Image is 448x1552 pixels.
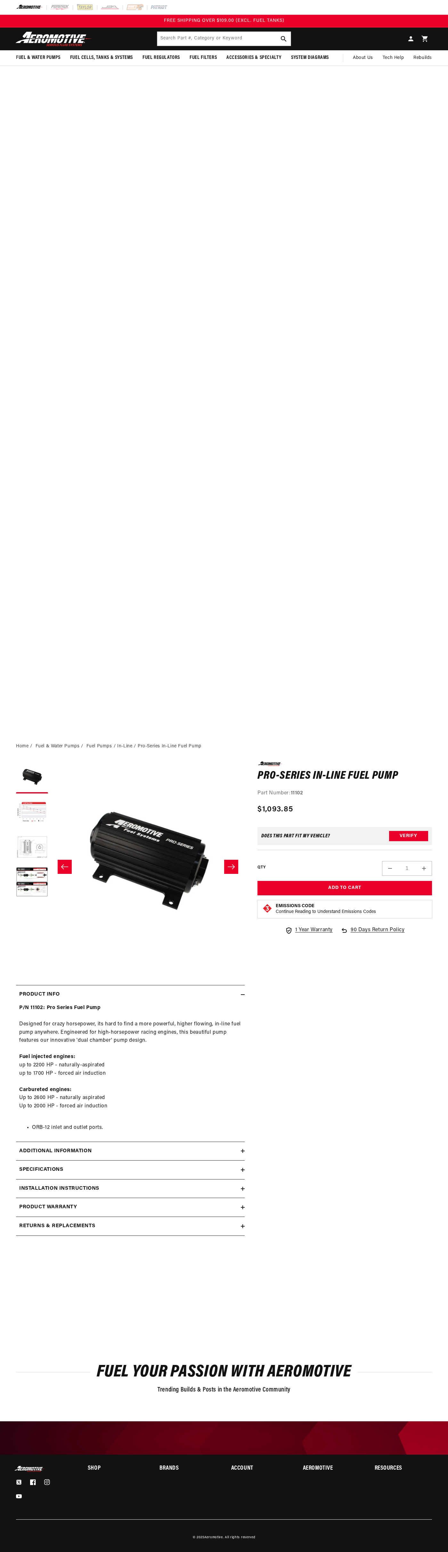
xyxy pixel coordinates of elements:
[65,50,138,65] summary: Fuel Cells, Tanks & Systems
[19,1004,241,1119] p: Designed for crazy horsepower, its hard to find a more powerful, higher flowing, in-line fuel pum...
[19,1203,77,1211] h2: Product warranty
[16,743,29,750] a: Home
[276,909,376,915] p: Continue Reading to Understand Emissions Codes
[261,833,330,839] div: Does This part fit My vehicle?
[16,1161,245,1179] summary: Specifications
[16,985,245,1004] summary: Product Info
[19,1185,99,1193] h2: Installation Instructions
[16,1179,245,1198] summary: Installation Instructions
[409,50,437,66] summary: Rebuilds
[16,1365,432,1380] h2: Fuel Your Passion with Aeromotive
[276,904,314,908] strong: Emissions Code
[291,54,329,61] span: System Diagrams
[224,860,238,874] button: Slide right
[138,743,201,750] li: Pro-Series In-Line Fuel Pump
[375,1466,432,1471] summary: Resources
[204,1536,223,1539] a: Aeromotive
[19,1147,92,1155] h2: Additional information
[159,1466,217,1471] summary: Brands
[277,32,291,46] button: Search Part #, Category or Keyword
[19,1087,71,1092] strong: Carbureted engines:
[351,926,405,941] span: 90 Days Return Policy
[222,50,286,65] summary: Accessories & Specialty
[16,1198,245,1217] summary: Product warranty
[16,743,432,750] nav: breadcrumbs
[257,881,432,895] button: Add to Cart
[14,31,94,46] img: Aeromotive
[36,743,80,750] a: Fuel & Water Pumps
[286,50,334,65] summary: System Diagrams
[295,926,333,934] span: 1 Year Warranty
[353,55,373,60] span: About Us
[157,32,291,46] input: Search Part #, Category or Keyword
[16,761,48,793] button: Load image 1 in gallery view
[193,1536,224,1539] small: © 2025 .
[16,54,61,61] span: Fuel & Water Pumps
[117,743,138,750] li: In-Line
[383,54,404,62] span: Tech Help
[158,1387,290,1393] span: Trending Builds & Posts in the Aeromotive Community
[190,54,217,61] span: Fuel Filters
[262,903,273,914] img: Emissions code
[32,1124,241,1132] li: ORB-12 inlet and outlet ports.
[16,1217,245,1236] summary: Returns & replacements
[185,50,222,65] summary: Fuel Filters
[19,1054,75,1059] strong: Fuel injected engines:
[19,1222,95,1230] h2: Returns & replacements
[19,1166,63,1174] h2: Specifications
[143,54,180,61] span: Fuel Regulators
[389,831,428,841] button: Verify
[226,54,281,61] span: Accessories & Specialty
[11,50,65,65] summary: Fuel & Water Pumps
[16,832,48,864] button: Load image 3 in gallery view
[16,867,48,899] button: Load image 4 in gallery view
[276,903,376,915] button: Emissions CodeContinue Reading to Understand Emissions Codes
[16,1142,245,1161] summary: Additional information
[88,1466,145,1471] summary: Shop
[257,865,265,870] label: QTY
[291,791,303,796] strong: 11102
[303,1466,360,1471] summary: Aeromotive
[164,18,284,23] span: FREE SHIPPING OVER $109.00 (EXCL. FUEL TANKS)
[86,743,112,750] a: Fuel Pumps
[378,50,409,66] summary: Tech Help
[70,54,133,61] span: Fuel Cells, Tanks & Systems
[231,1466,289,1471] summary: Account
[14,1466,46,1472] img: Aeromotive
[19,1005,101,1010] strong: P/N 11102: Pro Series Fuel Pump
[138,50,185,65] summary: Fuel Regulators
[16,797,48,829] button: Load image 2 in gallery view
[225,1536,255,1539] small: All rights reserved
[16,761,245,972] media-gallery: Gallery Viewer
[285,926,333,934] a: 1 Year Warranty
[257,804,293,815] span: $1,093.85
[413,54,432,62] span: Rebuilds
[257,771,432,781] h1: Pro-Series In-Line Fuel Pump
[348,50,378,66] a: About Us
[19,990,60,999] h2: Product Info
[257,789,432,798] div: Part Number:
[340,926,405,941] a: 90 Days Return Policy
[58,860,72,874] button: Slide left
